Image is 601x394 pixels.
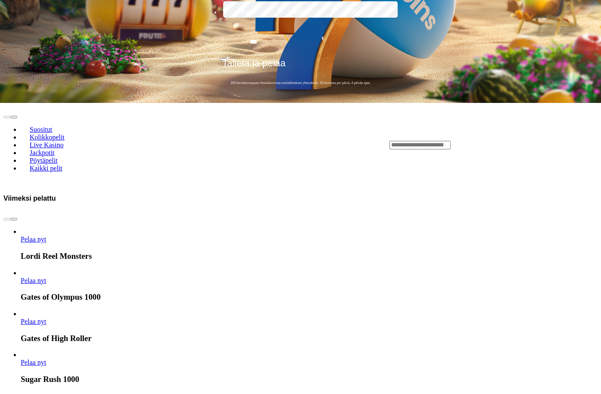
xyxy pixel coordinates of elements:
[21,123,61,136] a: Suositut
[21,310,598,343] article: Gates of High Roller
[26,157,61,164] span: Pöytäpelit
[21,161,72,174] a: Kaikki pelit
[3,103,598,187] header: Lobby
[3,111,372,179] nav: Lobby
[220,81,381,85] span: 200 kierrätysvapaata ilmaiskierrosta ensitalletuksen yhteydessä. 50 kierrosta per päivä, 4 päivän...
[21,318,46,325] a: Gates of High Roller
[3,194,56,202] h3: Viimeksi pelattu
[21,130,73,143] a: Kolikkopelit
[26,141,67,149] span: Live Kasino
[322,34,324,43] span: €
[21,236,46,243] span: Pelaa nyt
[21,351,598,384] article: Sugar Rush 1000
[10,116,17,118] button: next slide
[21,334,598,343] h3: Gates of High Roller
[26,164,66,172] span: Kaikki pelit
[21,359,46,366] a: Sugar Rush 1000
[227,55,229,60] span: €
[21,277,46,284] span: Pelaa nyt
[21,228,598,261] article: Lordi Reel Monsters
[26,126,56,133] span: Suositut
[21,359,46,366] span: Pelaa nyt
[222,58,286,75] span: Talleta ja pelaa
[21,277,46,284] a: Gates of Olympus 1000
[220,57,381,75] button: Talleta ja pelaa
[26,149,58,156] span: Jackpotit
[3,218,10,220] button: prev slide
[21,251,598,261] h3: Lordi Reel Monsters
[10,218,17,220] button: next slide
[21,154,66,167] a: Pöytäpelit
[389,141,451,149] input: Search
[21,146,63,159] a: Jackpotit
[21,269,598,302] article: Gates of Olympus 1000
[21,318,46,325] span: Pelaa nyt
[21,138,72,151] a: Live Kasino
[3,116,10,118] button: prev slide
[21,375,598,384] h3: Sugar Rush 1000
[26,133,68,141] span: Kolikkopelit
[21,292,598,302] h3: Gates of Olympus 1000
[21,236,46,243] a: Lordi Reel Monsters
